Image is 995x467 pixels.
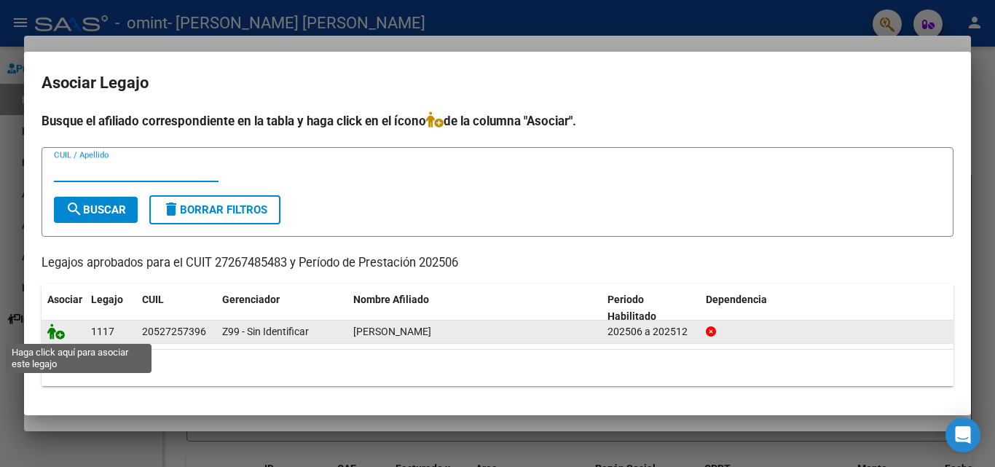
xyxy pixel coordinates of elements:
span: GARCIA TOMAS BENJAMIN [353,326,431,337]
datatable-header-cell: Periodo Habilitado [602,284,700,332]
datatable-header-cell: CUIL [136,284,216,332]
datatable-header-cell: Gerenciador [216,284,347,332]
span: 1117 [91,326,114,337]
span: Borrar Filtros [162,203,267,216]
button: Buscar [54,197,138,223]
span: Asociar [47,294,82,305]
div: Open Intercom Messenger [945,417,980,452]
span: Gerenciador [222,294,280,305]
div: 20527257396 [142,323,206,340]
span: Nombre Afiliado [353,294,429,305]
span: Periodo Habilitado [607,294,656,322]
span: Buscar [66,203,126,216]
p: Legajos aprobados para el CUIT 27267485483 y Período de Prestación 202506 [42,254,953,272]
span: Dependencia [706,294,767,305]
span: Z99 - Sin Identificar [222,326,309,337]
datatable-header-cell: Legajo [85,284,136,332]
div: 202506 a 202512 [607,323,694,340]
span: Legajo [91,294,123,305]
datatable-header-cell: Nombre Afiliado [347,284,602,332]
div: 1 registros [42,350,953,386]
h2: Asociar Legajo [42,69,953,97]
mat-icon: delete [162,200,180,218]
datatable-header-cell: Asociar [42,284,85,332]
mat-icon: search [66,200,83,218]
span: CUIL [142,294,164,305]
h4: Busque el afiliado correspondiente en la tabla y haga click en el ícono de la columna "Asociar". [42,111,953,130]
datatable-header-cell: Dependencia [700,284,954,332]
button: Borrar Filtros [149,195,280,224]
